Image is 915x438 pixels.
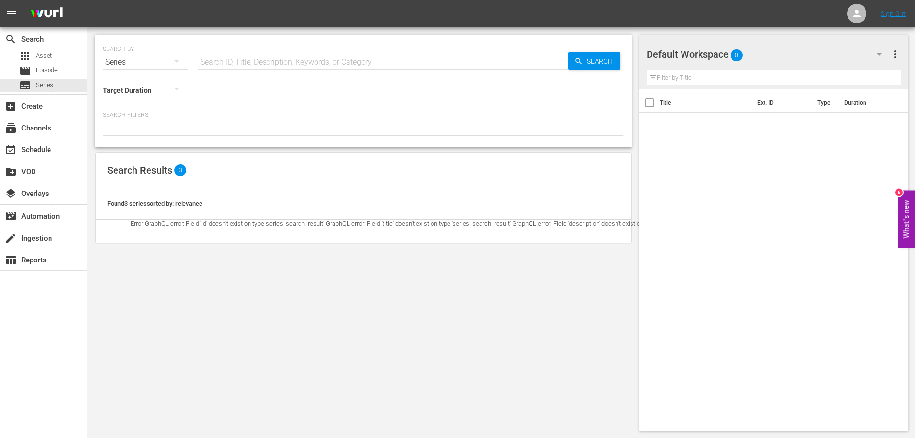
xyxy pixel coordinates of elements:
[889,43,901,66] button: more_vert
[751,89,812,116] th: Ext. ID
[5,100,17,112] span: Create
[36,65,58,75] span: Episode
[107,200,202,207] span: Found 3 series sorted by: relevance
[5,211,17,222] span: Automation
[660,89,752,116] th: Title
[731,45,743,65] span: 0
[889,49,901,60] span: more_vert
[895,188,903,196] div: 6
[898,190,915,248] button: Open Feedback Widget
[6,8,17,19] span: menu
[19,80,31,91] span: Series
[107,164,172,176] span: Search Results
[5,33,17,45] span: Search
[812,89,838,116] th: Type
[174,164,186,176] span: 3
[5,166,17,178] span: VOD
[5,144,17,156] span: Schedule
[36,51,52,61] span: Asset
[103,49,188,76] div: Series
[19,65,31,77] span: Episode
[19,50,31,62] span: Asset
[103,111,624,119] p: Search Filters:
[5,188,17,199] span: Overlays
[23,2,70,25] img: ans4CAIJ8jUAAAAAAAAAAAAAAAAAAAAAAAAgQb4GAAAAAAAAAAAAAAAAAAAAAAAAJMjXAAAAAAAAAAAAAAAAAAAAAAAAgAT5G...
[647,41,891,68] div: Default Workspace
[5,122,17,134] span: Channels
[568,52,620,70] button: Search
[36,81,53,90] span: Series
[881,10,906,17] a: Sign Out
[5,232,17,244] span: Ingestion
[583,52,620,70] span: Search
[838,89,897,116] th: Duration
[5,254,17,266] span: Reports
